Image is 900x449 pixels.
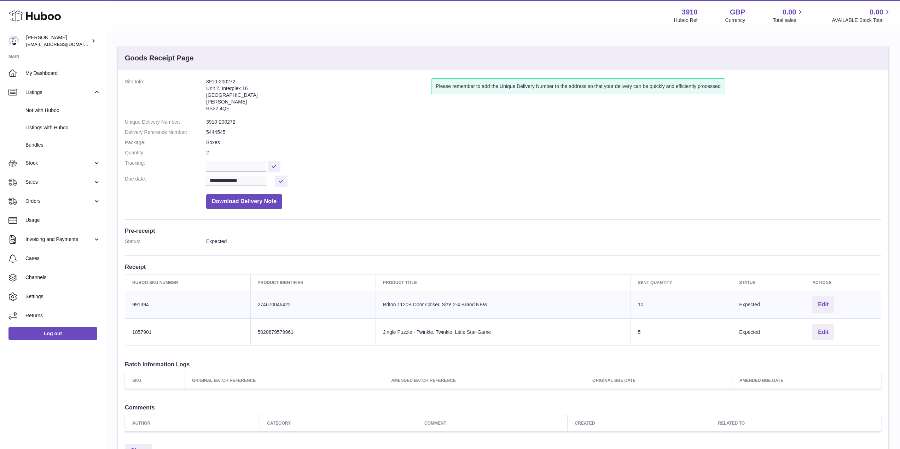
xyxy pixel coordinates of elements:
[730,7,745,17] strong: GBP
[26,34,90,48] div: [PERSON_NAME]
[674,17,698,24] div: Huboo Ref
[812,324,834,341] button: Edit
[206,139,881,146] dd: Boxes
[25,217,100,224] span: Usage
[417,415,567,431] th: Comment
[805,274,881,291] th: Actions
[260,415,417,431] th: Category
[431,78,725,94] div: Please remember to add the Unique Delivery Number to the address so that your delivery can be qui...
[585,372,732,389] th: Original BBE Date
[725,17,745,24] div: Currency
[732,291,805,318] td: Expected
[376,318,631,346] td: Jingle Puzzle - Twinkle, Twinkle, Little Star-Game
[376,291,631,318] td: Briton 1120B Door Closer, Size 2-4 Brand NEW
[125,372,185,389] th: SKU
[25,198,93,205] span: Orders
[25,160,93,166] span: Stock
[125,227,881,235] h3: Pre-receipt
[125,360,881,368] h3: Batch Information Logs
[185,372,384,389] th: Original Batch Reference
[125,318,251,346] td: 1057901
[812,296,834,313] button: Edit
[376,274,631,291] th: Product title
[125,53,194,63] h3: Goods Receipt Page
[25,274,100,281] span: Channels
[125,238,206,245] dt: Status:
[125,129,206,136] dt: Delivery Reference Number:
[26,41,104,47] span: [EMAIL_ADDRESS][DOMAIN_NAME]
[732,318,805,346] td: Expected
[783,7,796,17] span: 0.00
[125,415,260,431] th: Author
[125,403,881,411] h3: Comments
[25,124,100,131] span: Listings with Huboo
[631,318,732,346] td: 5
[250,318,376,346] td: 5020679579961
[773,7,804,24] a: 0.00 Total sales
[25,89,93,96] span: Listings
[125,78,206,115] dt: Site Info:
[25,70,100,77] span: My Dashboard
[206,238,881,245] dd: Expected
[125,139,206,146] dt: Package:
[25,179,93,185] span: Sales
[25,293,100,300] span: Settings
[25,236,93,243] span: Invoicing and Payments
[832,17,892,24] span: AVAILABLE Stock Total
[125,263,881,271] h3: Receipt
[125,160,206,172] dt: Tracking:
[711,415,881,431] th: Related to
[25,312,100,319] span: Returns
[568,415,711,431] th: Created
[773,17,804,24] span: Total sales
[732,372,881,389] th: Amended BBE Date
[250,274,376,291] th: Product Identifier
[384,372,585,389] th: Amended Batch Reference
[206,78,431,115] address: 3910-200272 Unit 2, Interplex 16 [GEOGRAPHIC_DATA] [PERSON_NAME] BS32 4QE
[832,7,892,24] a: 0.00 AVAILABLE Stock Total
[125,119,206,125] dt: Unique Delivery Number:
[25,107,100,114] span: Not with Huboo
[206,194,282,209] button: Download Delivery Note
[250,291,376,318] td: 274670046422
[206,149,881,156] dd: 2
[631,291,732,318] td: 10
[8,36,19,46] img: max@shopogolic.net
[8,327,97,340] a: Log out
[25,255,100,262] span: Cases
[732,274,805,291] th: Status
[125,149,206,156] dt: Quantity:
[631,274,732,291] th: Sent Quantity
[870,7,883,17] span: 0.00
[125,291,251,318] td: 991394
[206,129,881,136] dd: 5444545
[125,274,251,291] th: Huboo SKU Number
[682,7,698,17] strong: 3910
[125,176,206,187] dt: Due date:
[206,119,881,125] dd: 3910-200272
[25,142,100,148] span: Bundles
